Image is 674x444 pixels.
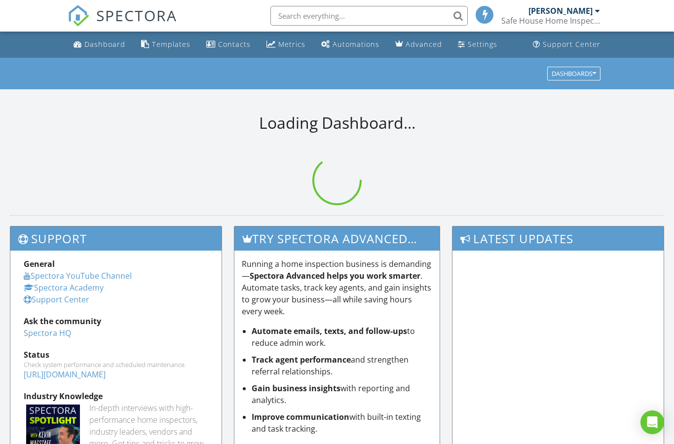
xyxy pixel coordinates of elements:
a: [URL][DOMAIN_NAME] [24,369,106,380]
a: Spectora YouTube Channel [24,270,132,281]
div: Industry Knowledge [24,390,208,402]
a: Advanced [391,36,446,54]
a: Spectora HQ [24,328,71,338]
a: Dashboard [70,36,129,54]
a: Contacts [202,36,255,54]
div: Ask the community [24,315,208,327]
strong: General [24,259,55,269]
a: Settings [454,36,501,54]
div: Safe House Home Inspectors [501,16,600,26]
li: with reporting and analytics. [252,382,432,406]
a: Automations (Basic) [317,36,383,54]
p: Running a home inspection business is demanding— . Automate tasks, track key agents, and gain ins... [242,258,432,317]
li: to reduce admin work. [252,325,432,349]
div: Automations [333,39,379,49]
h3: Try spectora advanced [DATE] [234,226,440,251]
img: The Best Home Inspection Software - Spectora [68,5,89,27]
strong: Improve communication [252,411,349,422]
h3: Support [10,226,222,251]
div: Support Center [543,39,600,49]
div: Dashboards [552,70,596,77]
button: Dashboards [547,67,600,80]
a: Metrics [262,36,309,54]
a: Support Center [529,36,604,54]
strong: Gain business insights [252,383,340,394]
li: and strengthen referral relationships. [252,354,432,377]
div: Metrics [278,39,305,49]
strong: Spectora Advanced helps you work smarter [250,270,420,281]
a: SPECTORA [68,13,177,34]
strong: Automate emails, texts, and follow-ups [252,326,407,336]
div: Templates [152,39,190,49]
strong: Track agent performance [252,354,351,365]
input: Search everything... [270,6,468,26]
h3: Latest Updates [452,226,664,251]
a: Spectora Academy [24,282,104,293]
div: Open Intercom Messenger [640,410,664,434]
span: SPECTORA [96,5,177,26]
a: Support Center [24,294,89,305]
div: [PERSON_NAME] [528,6,593,16]
div: Check system performance and scheduled maintenance. [24,361,208,369]
li: with built-in texting and task tracking. [252,411,432,435]
div: Status [24,349,208,361]
div: Contacts [218,39,251,49]
div: Dashboard [84,39,125,49]
div: Settings [468,39,497,49]
a: Templates [137,36,194,54]
div: Advanced [406,39,442,49]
